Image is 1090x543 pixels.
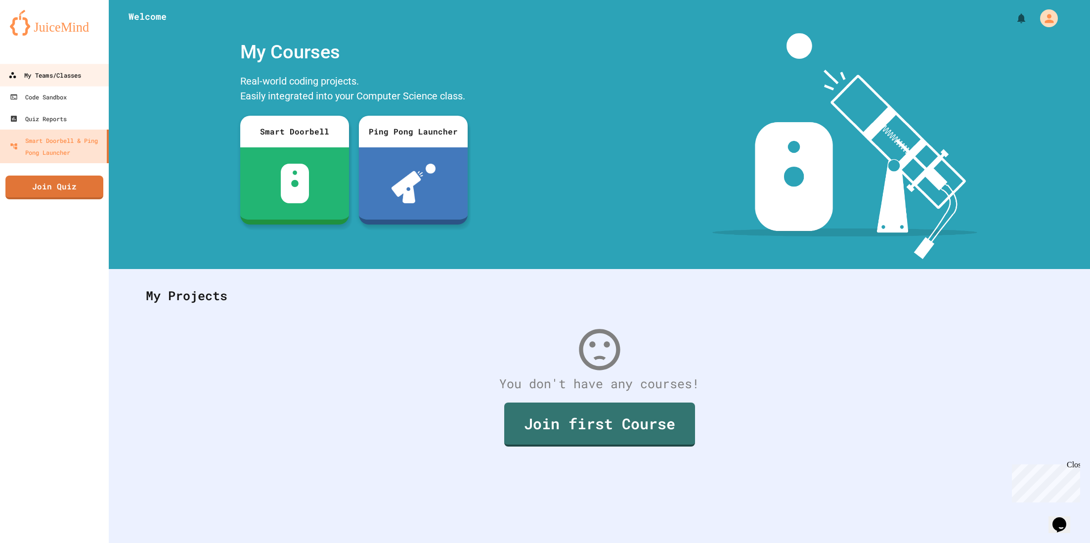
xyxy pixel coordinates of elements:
[5,176,103,199] a: Join Quiz
[1048,503,1080,533] iframe: chat widget
[504,403,695,447] a: Join first Course
[10,10,99,36] img: logo-orange.svg
[136,276,1063,315] div: My Projects
[712,33,977,259] img: banner-image-my-projects.png
[240,116,349,147] div: Smart Doorbell
[10,113,67,125] div: Quiz Reports
[359,116,468,147] div: Ping Pong Launcher
[235,71,473,108] div: Real-world coding projects. Easily integrated into your Computer Science class.
[4,4,68,63] div: Chat with us now!Close
[281,164,309,203] img: sdb-white.svg
[10,135,103,158] div: Smart Doorbell & Ping Pong Launcher
[235,33,473,71] div: My Courses
[392,164,436,203] img: ppl-with-ball.png
[8,69,81,82] div: My Teams/Classes
[136,374,1063,393] div: You don't have any courses!
[1030,7,1060,30] div: My Account
[10,91,67,103] div: Code Sandbox
[997,10,1030,27] div: My Notifications
[1008,460,1080,502] iframe: chat widget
